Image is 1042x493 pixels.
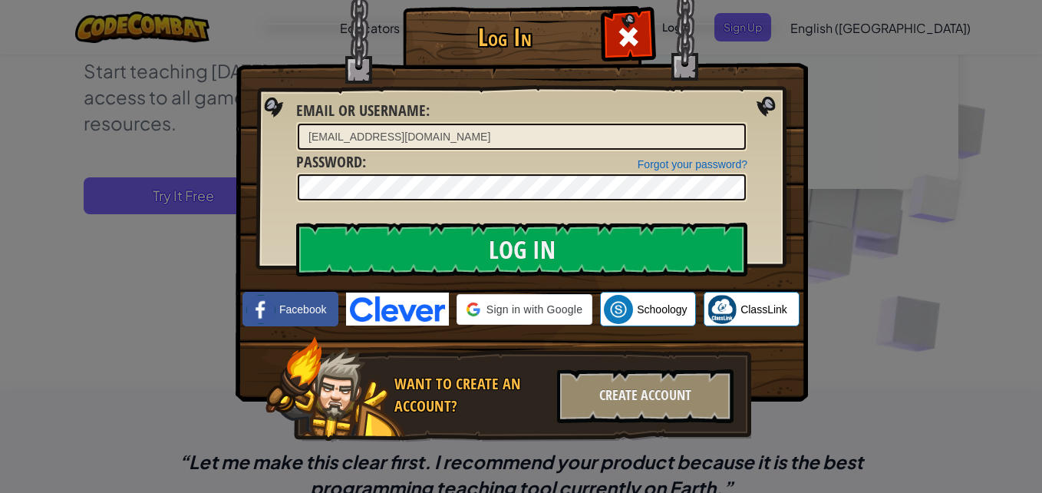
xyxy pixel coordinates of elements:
h1: Log In [407,24,602,51]
div: Want to create an account? [394,373,548,417]
span: Facebook [279,302,326,317]
span: Password [296,151,362,172]
span: Schoology [637,302,687,317]
img: schoology.png [604,295,633,324]
a: Forgot your password? [638,158,747,170]
span: ClassLink [740,302,787,317]
div: Create Account [557,369,734,423]
img: facebook_small.png [246,295,275,324]
span: Email or Username [296,100,426,121]
input: Log In [296,223,747,276]
img: classlink-logo-small.png [707,295,737,324]
label: : [296,100,430,122]
div: Sign in with Google [457,294,592,325]
img: clever-logo-blue.png [346,293,449,326]
span: Sign in with Google [486,302,582,317]
label: : [296,151,366,174]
